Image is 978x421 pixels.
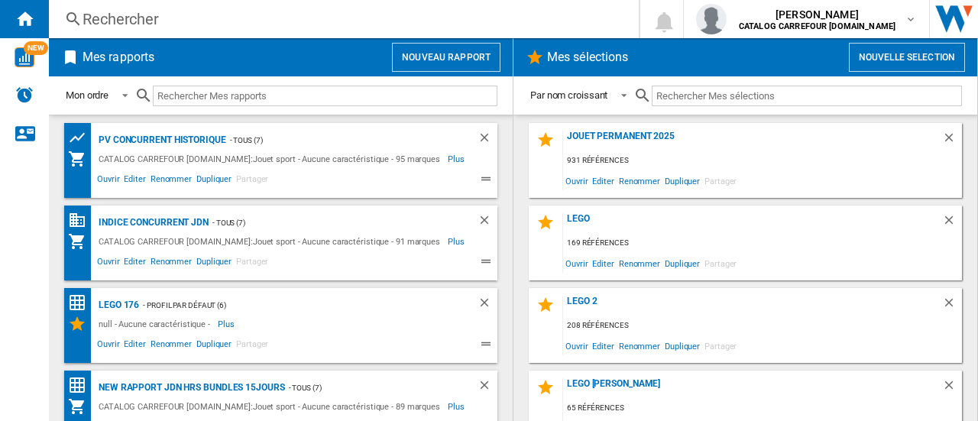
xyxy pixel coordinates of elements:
span: Partager [702,253,739,274]
button: Nouveau rapport [392,43,500,72]
div: Matrice des prix [68,293,95,313]
div: Supprimer [942,296,962,316]
span: Ouvrir [95,172,121,190]
span: Dupliquer [194,254,234,273]
span: Dupliquer [662,170,702,191]
span: Plus [448,232,467,251]
span: Ouvrir [95,254,121,273]
span: Renommer [148,337,194,355]
span: Dupliquer [194,172,234,190]
div: - TOUS (7) [285,378,447,397]
div: Base 100 [68,211,95,230]
span: Plus [448,397,467,416]
div: Rechercher [83,8,599,30]
span: Plus [448,150,467,168]
button: Nouvelle selection [849,43,965,72]
div: LEGO [PERSON_NAME] [563,378,942,399]
div: Tableau des prix des produits [68,128,95,147]
span: Editer [590,335,616,356]
div: Supprimer [478,296,497,315]
span: Renommer [617,170,662,191]
img: wise-card.svg [15,47,34,67]
span: Partager [234,254,270,273]
span: Partager [234,337,270,355]
div: Mon assortiment [68,150,95,168]
h2: Mes sélections [544,43,631,72]
div: Jouet Permanent 2025 [563,131,942,151]
div: 169 références [563,234,962,253]
div: New rapport JDN hRS BUNDLES 15jOURS [95,378,285,397]
span: Dupliquer [662,335,702,356]
div: LEGO 176 [95,296,139,315]
div: 65 références [563,399,962,418]
span: Renommer [617,253,662,274]
div: LEGO 2 [563,296,942,316]
div: Par nom croissant [530,89,607,101]
span: Renommer [617,335,662,356]
span: Editer [121,172,147,190]
input: Rechercher Mes sélections [652,86,962,106]
span: Editer [590,253,616,274]
div: Supprimer [478,378,497,397]
div: Mes Sélections [68,315,95,333]
div: - TOUS (7) [226,131,447,150]
div: Supprimer [478,213,497,232]
span: Dupliquer [194,337,234,355]
span: Ouvrir [563,335,590,356]
div: Matrice des prix [68,376,95,395]
div: Lego [563,213,942,234]
h2: Mes rapports [79,43,157,72]
span: Ouvrir [95,337,121,355]
div: Supprimer [942,213,962,234]
div: Mon ordre [66,89,108,101]
div: CATALOG CARREFOUR [DOMAIN_NAME]:Jouet sport - Aucune caractéristique - 95 marques [95,150,448,168]
img: alerts-logo.svg [15,86,34,104]
div: Supprimer [942,131,962,151]
div: CATALOG CARREFOUR [DOMAIN_NAME]:Jouet sport - Aucune caractéristique - 89 marques [95,397,448,416]
span: Editer [121,254,147,273]
input: Rechercher Mes rapports [153,86,497,106]
span: Partager [702,335,739,356]
div: Mon assortiment [68,397,95,416]
span: Renommer [148,254,194,273]
div: - Profil par défaut (6) [139,296,447,315]
span: Dupliquer [662,253,702,274]
div: CATALOG CARREFOUR [DOMAIN_NAME]:Jouet sport - Aucune caractéristique - 91 marques [95,232,448,251]
div: Supprimer [478,131,497,150]
span: Partager [234,172,270,190]
div: Mon assortiment [68,232,95,251]
div: 208 références [563,316,962,335]
div: 931 références [563,151,962,170]
span: Ouvrir [563,170,590,191]
span: NEW [24,41,48,55]
span: Editer [121,337,147,355]
div: PV concurrent historique [95,131,226,150]
span: Partager [702,170,739,191]
div: - TOUS (7) [209,213,447,232]
div: INDICE CONCURRENT JDN [95,213,209,232]
span: Renommer [148,172,194,190]
span: Plus [218,315,237,333]
span: Editer [590,170,616,191]
img: profile.jpg [696,4,727,34]
div: null - Aucune caractéristique - [95,315,218,333]
div: Supprimer [942,378,962,399]
span: [PERSON_NAME] [739,7,895,22]
span: Ouvrir [563,253,590,274]
b: CATALOG CARREFOUR [DOMAIN_NAME] [739,21,895,31]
